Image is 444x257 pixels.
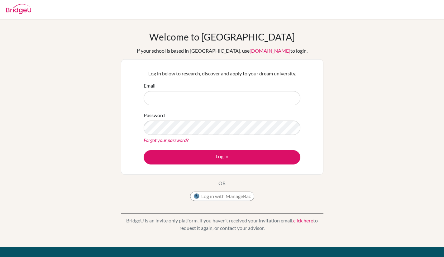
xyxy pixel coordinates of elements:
[137,47,308,55] div: If your school is based in [GEOGRAPHIC_DATA], use to login.
[190,192,254,201] button: Log in with ManageBac
[144,82,155,89] label: Email
[144,137,189,143] a: Forgot your password?
[144,150,300,164] button: Log in
[293,217,313,223] a: click here
[121,217,323,232] p: BridgeU is an invite only platform. If you haven’t received your invitation email, to request it ...
[6,4,31,14] img: Bridge-U
[144,70,300,77] p: Log in below to research, discover and apply to your dream university.
[144,112,165,119] label: Password
[250,48,290,54] a: [DOMAIN_NAME]
[149,31,295,42] h1: Welcome to [GEOGRAPHIC_DATA]
[218,179,226,187] p: OR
